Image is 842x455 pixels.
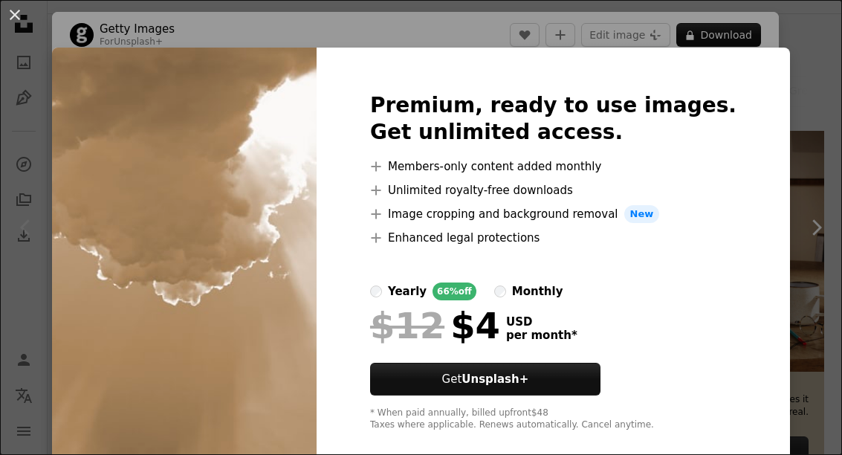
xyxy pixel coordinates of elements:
input: monthly [494,285,506,297]
div: yearly [388,283,427,300]
div: * When paid annually, billed upfront $48 Taxes where applicable. Renews automatically. Cancel any... [370,407,736,431]
div: $4 [370,306,500,345]
span: per month * [506,329,577,342]
strong: Unsplash+ [462,372,528,386]
span: $12 [370,306,444,345]
li: Enhanced legal protections [370,229,736,247]
span: USD [506,315,577,329]
span: New [624,205,660,223]
li: Image cropping and background removal [370,205,736,223]
input: yearly66%off [370,285,382,297]
li: Members-only content added monthly [370,158,736,175]
div: 66% off [433,283,476,300]
button: GetUnsplash+ [370,363,600,396]
div: monthly [512,283,563,300]
h2: Premium, ready to use images. Get unlimited access. [370,92,736,146]
li: Unlimited royalty-free downloads [370,181,736,199]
